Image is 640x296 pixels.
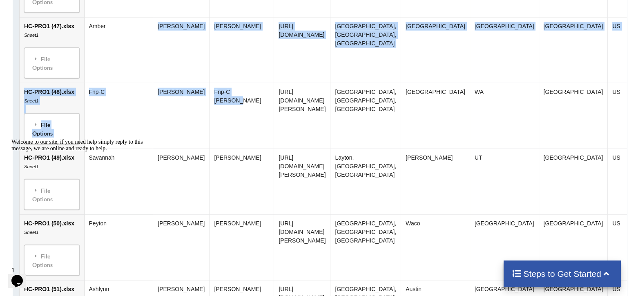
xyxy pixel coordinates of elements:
[330,149,401,214] td: Layton, [GEOGRAPHIC_DATA], [GEOGRAPHIC_DATA]
[24,33,38,38] i: Sheet1
[8,136,155,259] iframe: chat widget
[539,214,608,280] td: [GEOGRAPHIC_DATA]
[153,83,210,149] td: [PERSON_NAME]
[84,83,153,149] td: Fnp-C
[512,269,613,279] h4: Steps to Get Started
[274,214,330,280] td: [URL][DOMAIN_NAME][PERSON_NAME]
[210,149,274,214] td: [PERSON_NAME]
[20,17,84,83] td: HC-PRO1 (47).xlsx
[274,83,330,149] td: [URL][DOMAIN_NAME][PERSON_NAME]
[539,149,608,214] td: [GEOGRAPHIC_DATA]
[401,83,470,149] td: [GEOGRAPHIC_DATA]
[210,17,274,83] td: [PERSON_NAME]
[20,83,84,149] td: HC-PRO1 (48).xlsx
[470,17,539,83] td: [GEOGRAPHIC_DATA]
[24,98,38,103] i: Sheet1
[3,3,135,16] span: Welcome to our site, if you need help simply reply to this message, we are online and ready to help.
[153,149,210,214] td: [PERSON_NAME]
[330,214,401,280] td: [GEOGRAPHIC_DATA], [GEOGRAPHIC_DATA], [GEOGRAPHIC_DATA]
[401,214,470,280] td: Waco
[210,83,274,149] td: Fnp-C [PERSON_NAME]
[27,116,77,142] div: File Options
[539,83,608,149] td: [GEOGRAPHIC_DATA]
[274,149,330,214] td: [URL][DOMAIN_NAME][PERSON_NAME]
[210,214,274,280] td: [PERSON_NAME]
[84,17,153,83] td: Amber
[3,3,150,16] div: Welcome to our site, if you need help simply reply to this message, we are online and ready to help.
[470,83,539,149] td: WA
[401,149,470,214] td: [PERSON_NAME]
[153,214,210,280] td: [PERSON_NAME]
[330,17,401,83] td: [GEOGRAPHIC_DATA], [GEOGRAPHIC_DATA], [GEOGRAPHIC_DATA]
[8,263,34,288] iframe: chat widget
[470,149,539,214] td: UT
[401,17,470,83] td: [GEOGRAPHIC_DATA]
[27,50,77,76] div: File Options
[153,17,210,83] td: [PERSON_NAME]
[539,17,608,83] td: [GEOGRAPHIC_DATA]
[274,17,330,83] td: [URL][DOMAIN_NAME]
[330,83,401,149] td: [GEOGRAPHIC_DATA], [GEOGRAPHIC_DATA], [GEOGRAPHIC_DATA]
[27,247,77,273] div: File Options
[470,214,539,280] td: [GEOGRAPHIC_DATA]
